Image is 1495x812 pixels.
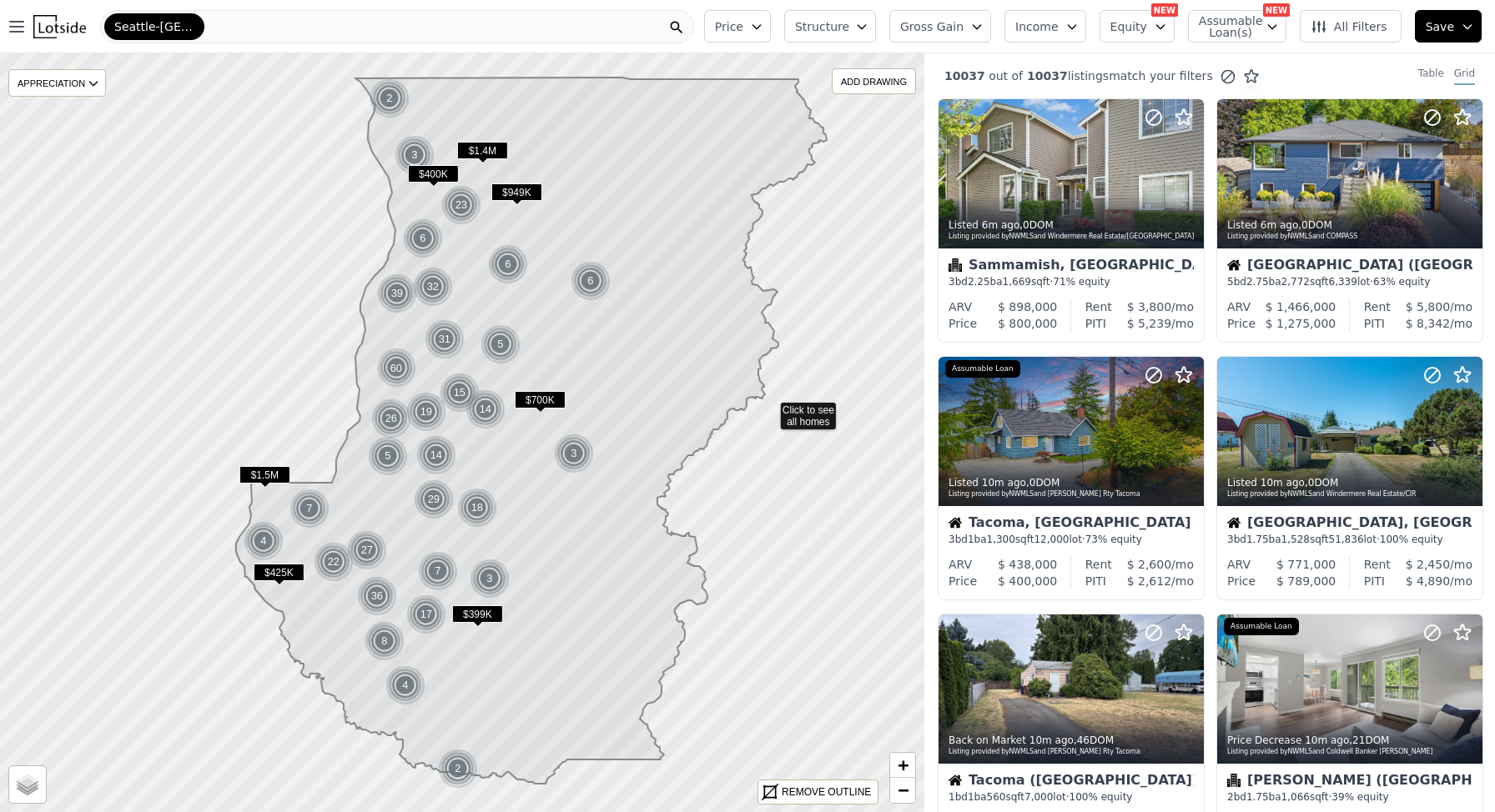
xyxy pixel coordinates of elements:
div: 22 [314,542,354,582]
img: g1.png [481,324,521,364]
div: ARV [1227,556,1251,573]
img: g1.png [403,218,444,258]
div: /mo [1106,573,1194,589]
img: g1.png [425,319,466,359]
div: 17 [406,594,446,634]
div: Tacoma, [GEOGRAPHIC_DATA] [949,516,1194,533]
div: 5 bd 2.75 ba sqft lot · 63% equity [1227,275,1472,288]
div: /mo [1112,556,1194,573]
img: g1.png [377,273,418,313]
div: Listed , 0 DOM [1227,218,1474,232]
div: 19 [406,392,446,432]
div: Price [949,573,977,589]
span: Save [1426,18,1454,35]
div: 4 [385,665,425,705]
a: Listed 10m ago,0DOMListing provided byNWMLSand [PERSON_NAME] Rty TacomaAssumable LoanHouseTacoma,... [938,356,1203,600]
img: g1.png [370,78,410,118]
div: 6 [571,261,611,301]
span: $949K [491,183,542,201]
span: $ 771,000 [1276,558,1336,571]
div: Rent [1085,556,1112,573]
div: Price [1227,573,1256,589]
div: ADD DRAWING [833,69,915,93]
div: Grid [1454,67,1475,85]
div: /mo [1385,573,1472,589]
a: Listed 6m ago,0DOMListing provided byNWMLSand COMPASSHouse[GEOGRAPHIC_DATA] ([GEOGRAPHIC_DATA])5b... [1216,98,1482,343]
img: g1.png [314,542,355,582]
div: ARV [1227,298,1251,315]
div: Listing provided by NWMLS and [PERSON_NAME] Rty Tacoma [949,747,1195,757]
img: g1.png [414,479,455,519]
div: Listing provided by NWMLS and [PERSON_NAME] Rty Tacoma [949,489,1195,499]
div: 5 [368,436,408,476]
div: Rent [1364,298,1391,315]
img: g1.png [371,398,412,439]
span: $ 898,000 [998,300,1057,313]
div: $1.4M [457,142,508,166]
img: g1.png [554,434,595,474]
img: Lotside [33,15,86,38]
img: House [949,774,962,787]
div: 4 [244,521,284,561]
span: $425K [254,564,305,581]
button: Save [1415,10,1482,43]
button: Assumable Loan(s) [1188,10,1286,43]
div: 6 [488,244,528,284]
div: Listed , 0 DOM [949,218,1195,232]
span: $ 2,600 [1127,558,1171,571]
img: g1.png [438,749,479,789]
div: [GEOGRAPHIC_DATA], [GEOGRAPHIC_DATA] [1227,516,1472,533]
span: Equity [1110,18,1147,35]
span: Assumable Loan(s) [1199,15,1252,38]
div: out of listings [924,68,1260,85]
span: 51,836 [1329,534,1364,545]
time: 2025-08-21 20:47 [1261,477,1305,489]
span: 7,000 [1024,791,1053,803]
span: 1,669 [1003,276,1031,288]
time: 2025-08-21 20:51 [982,219,1019,231]
img: g1.png [466,389,506,429]
div: 2 [370,78,410,118]
div: Listing provided by NWMLS and Windermere Real Estate/CIR [1227,489,1474,499]
span: $399K [452,605,503,623]
img: g1.png [457,488,498,528]
div: $700K [515,391,566,415]
div: Listing provided by NWMLS and Coldwell Banker [PERSON_NAME] [1227,747,1474,757]
img: Condominium [949,258,962,272]
div: Assumable Loan [945,360,1020,378]
img: g1.png [441,185,482,225]
span: 10037 [944,69,985,83]
img: g1.png [418,551,459,591]
img: g1.png [406,392,447,432]
time: 2025-08-21 20:47 [982,477,1026,489]
div: Rent [1364,556,1391,573]
img: g1.png [571,261,612,301]
span: + [898,754,909,775]
img: g1.png [244,521,284,561]
time: 2025-08-21 20:47 [1029,734,1074,746]
img: g1.png [440,373,481,413]
img: g1.png [368,436,409,476]
div: 2 bd 1.75 ba sqft · 39% equity [1227,790,1472,804]
span: $ 2,450 [1406,558,1450,571]
span: − [898,779,909,800]
a: Listed 10m ago,0DOMListing provided byNWMLSand Windermere Real Estate/CIRHouse[GEOGRAPHIC_DATA], ... [1216,356,1482,600]
span: Price [715,18,743,35]
div: /mo [1391,556,1472,573]
div: 29 [414,479,454,519]
div: PITI [1364,573,1385,589]
div: Listing provided by NWMLS and COMPASS [1227,232,1474,242]
div: Listed , 0 DOM [949,476,1195,489]
span: All Filters [1311,18,1387,35]
div: PITI [1085,573,1106,589]
div: Assumable Loan [1224,618,1299,636]
div: /mo [1391,298,1472,315]
div: 32 [413,267,453,307]
img: g1.png [413,267,454,307]
img: g1.png [365,621,405,661]
div: 3 bd 1.75 ba sqft lot · 100% equity [1227,533,1472,546]
div: 14 [466,389,506,429]
div: Back on Market , 46 DOM [949,734,1195,747]
span: 1,066 [1281,791,1310,803]
img: Condominium [1227,774,1241,787]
